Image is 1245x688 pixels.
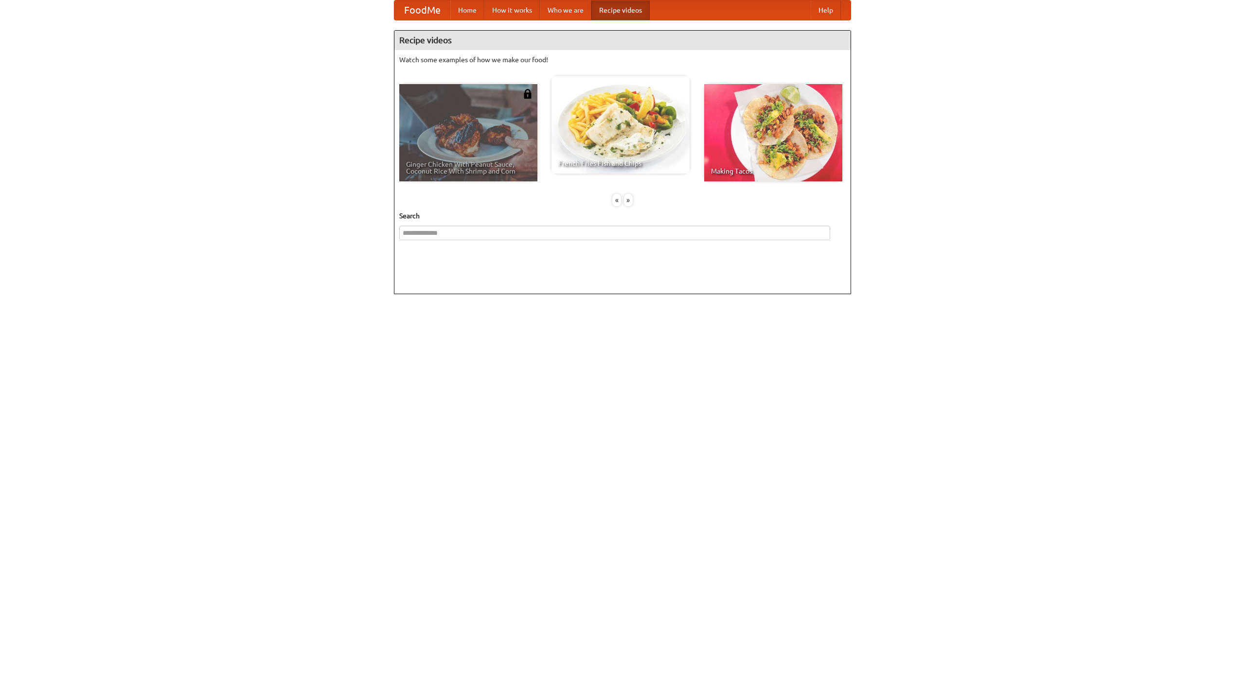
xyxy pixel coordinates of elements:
a: How it works [484,0,540,20]
img: 483408.png [523,89,533,99]
span: Making Tacos [711,168,836,175]
h4: Recipe videos [394,31,851,50]
h5: Search [399,211,846,221]
p: Watch some examples of how we make our food! [399,55,846,65]
a: Recipe videos [591,0,650,20]
a: Home [450,0,484,20]
a: Help [811,0,841,20]
a: French Fries Fish and Chips [551,76,690,174]
a: Making Tacos [704,84,842,181]
a: Who we are [540,0,591,20]
div: « [612,194,621,206]
a: FoodMe [394,0,450,20]
span: French Fries Fish and Chips [558,160,683,167]
div: » [624,194,633,206]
